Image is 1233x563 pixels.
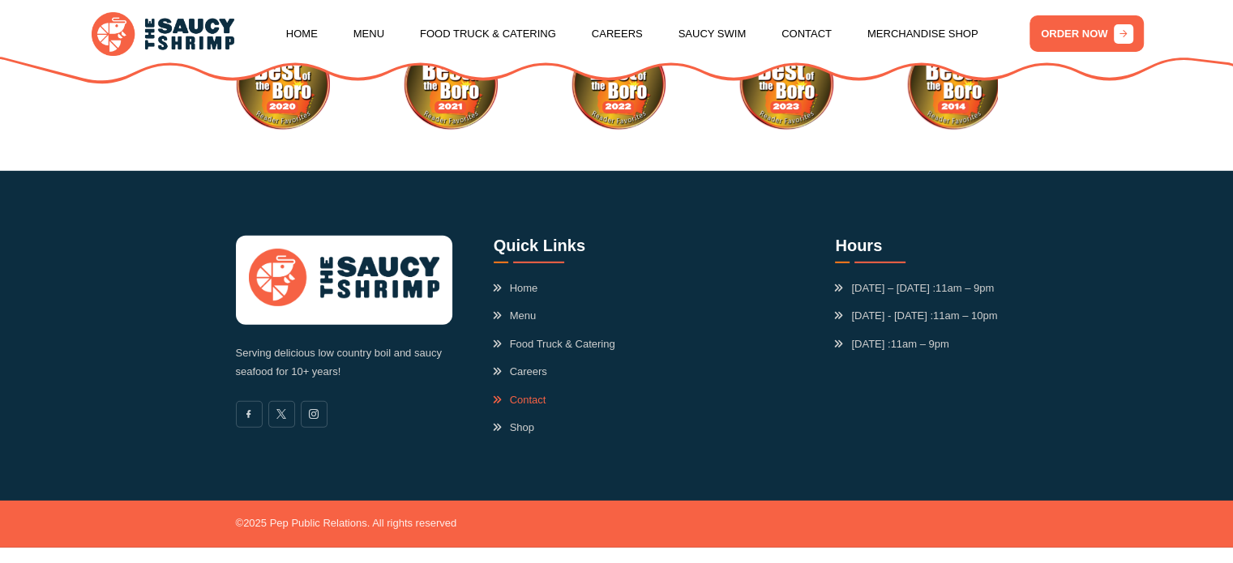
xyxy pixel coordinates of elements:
[236,344,452,382] p: Serving delicious low country boil and saucy seafood for 10+ years!
[906,37,1001,132] img: Best of the Boro
[420,3,556,65] a: Food Truck & Catering
[494,364,547,380] a: Careers
[353,3,384,65] a: Menu
[835,308,997,324] span: [DATE] - [DATE] :
[494,236,623,263] h3: Quick Links
[739,37,833,132] div: 10 / 10
[286,3,318,65] a: Home
[236,514,457,533] p: © 2025 Pep Public Relations. All rights reserved
[781,3,832,65] a: Contact
[867,3,978,65] a: Merchandise Shop
[890,338,948,350] span: 11am – 9pm
[494,280,538,296] a: Home
[933,309,998,322] span: 11am – 10pm
[835,280,994,296] span: [DATE] – [DATE] :
[403,37,498,132] img: Best of the Boro
[249,249,439,306] img: logo
[935,282,994,294] span: 11am – 9pm
[835,336,948,352] span: [DATE] :
[592,3,643,65] a: Careers
[235,37,330,132] div: 7 / 10
[906,37,1001,132] div: 1 / 10
[571,37,666,132] img: Best of the Boro
[403,37,498,132] div: 8 / 10
[494,336,615,352] a: Food Truck & Catering
[571,37,666,132] div: 9 / 10
[494,392,546,408] a: Contact
[92,12,234,55] img: logo
[679,3,747,65] a: Saucy Swim
[835,236,997,263] h3: Hours
[1030,15,1144,52] a: ORDER NOW
[494,308,537,324] a: Menu
[739,37,833,132] img: Best of the Boro
[494,420,534,436] a: Shop
[235,37,330,132] img: Best of the Boro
